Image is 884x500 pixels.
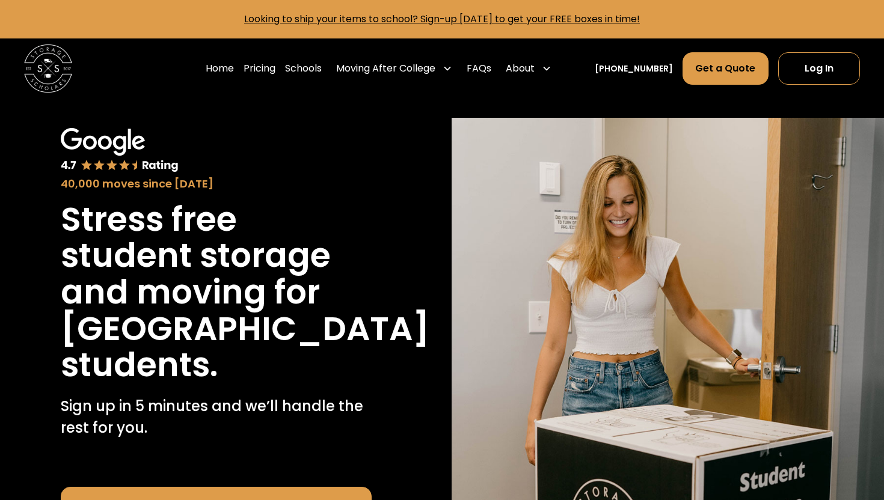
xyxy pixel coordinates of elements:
a: Log In [778,52,860,85]
div: About [506,61,535,76]
img: Google 4.7 star rating [61,128,179,173]
h1: students. [61,347,218,383]
div: Moving After College [336,61,435,76]
p: Sign up in 5 minutes and we’ll handle the rest for you. [61,395,372,439]
a: Pricing [244,52,275,85]
h1: [GEOGRAPHIC_DATA] [61,311,429,347]
a: Get a Quote [683,52,768,85]
a: Schools [285,52,322,85]
h1: Stress free student storage and moving for [61,201,372,311]
div: 40,000 moves since [DATE] [61,175,372,192]
img: Storage Scholars main logo [24,44,72,93]
a: Home [206,52,234,85]
div: About [501,52,556,85]
a: Looking to ship your items to school? Sign-up [DATE] to get your FREE boxes in time! [244,12,640,26]
div: Moving After College [331,52,457,85]
a: FAQs [467,52,491,85]
a: [PHONE_NUMBER] [595,62,673,75]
